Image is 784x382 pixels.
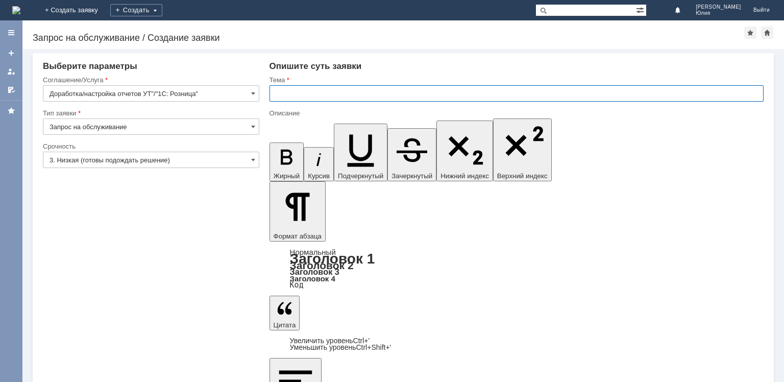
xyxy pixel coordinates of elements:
[493,118,552,181] button: Верхний индекс
[290,343,391,351] a: Decrease
[3,45,19,61] a: Создать заявку
[290,259,354,271] a: Заголовок 2
[761,27,773,39] div: Сделать домашней страницей
[290,251,375,267] a: Заголовок 1
[290,248,336,256] a: Нормальный
[744,27,756,39] div: Добавить в избранное
[290,267,339,276] a: Заголовок 3
[274,321,296,329] span: Цитата
[12,6,20,14] img: logo
[269,61,362,71] span: Опишите суть заявки
[269,77,762,83] div: Тема
[3,63,19,80] a: Мои заявки
[696,10,741,16] span: Юлия
[269,181,326,242] button: Формат абзаца
[43,61,137,71] span: Выберите параметры
[387,128,436,181] button: Зачеркнутый
[696,4,741,10] span: [PERSON_NAME]
[269,110,762,116] div: Описание
[43,77,257,83] div: Соглашение/Услуга
[269,249,764,289] div: Формат абзаца
[12,6,20,14] a: Перейти на домашнюю страницу
[3,82,19,98] a: Мои согласования
[334,124,387,181] button: Подчеркнутый
[110,4,162,16] div: Создать
[290,280,304,290] a: Код
[440,172,489,180] span: Нижний индекс
[274,172,300,180] span: Жирный
[636,5,646,14] span: Расширенный поиск
[308,172,330,180] span: Курсив
[497,172,548,180] span: Верхний индекс
[33,33,744,43] div: Запрос на обслуживание / Создание заявки
[269,142,304,181] button: Жирный
[304,147,334,181] button: Курсив
[338,172,383,180] span: Подчеркнутый
[269,338,764,351] div: Цитата
[43,143,257,150] div: Срочность
[391,172,432,180] span: Зачеркнутый
[274,232,322,240] span: Формат абзаца
[356,343,391,351] span: Ctrl+Shift+'
[269,296,300,330] button: Цитата
[290,274,335,283] a: Заголовок 4
[353,337,370,345] span: Ctrl+'
[43,110,257,116] div: Тип заявки
[290,337,370,345] a: Increase
[436,121,493,181] button: Нижний индекс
